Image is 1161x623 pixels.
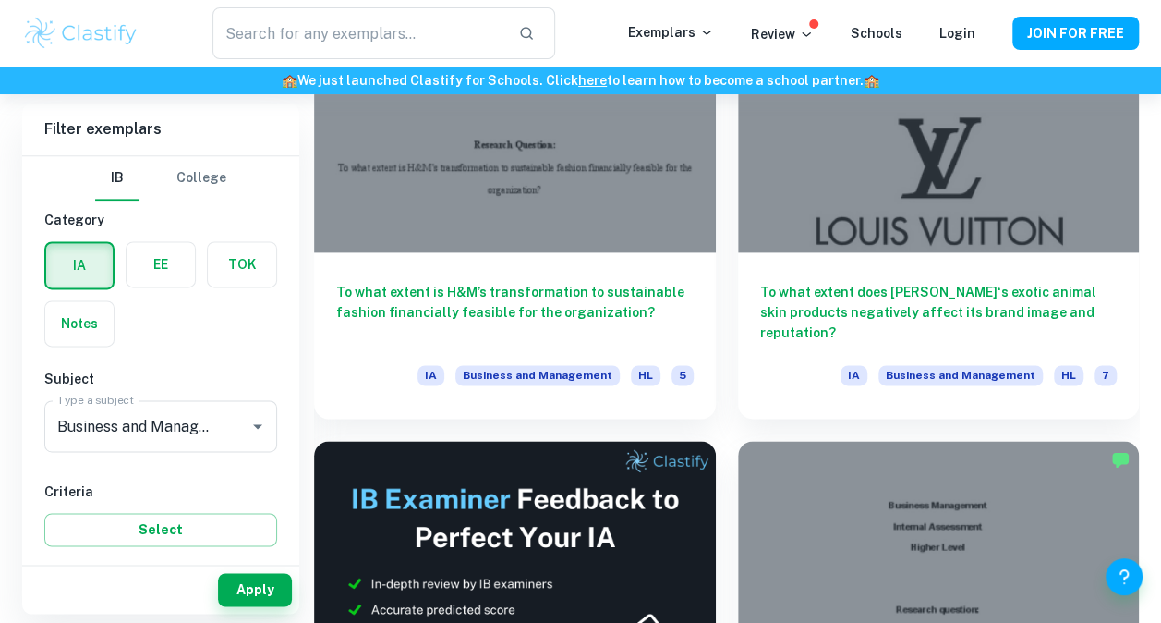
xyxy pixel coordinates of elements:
h6: Category [44,210,277,230]
button: Notes [45,301,114,346]
span: 🏫 [864,73,879,88]
span: HL [1054,365,1083,385]
img: Marked [1111,450,1130,469]
h6: We just launched Clastify for Schools. Click to learn how to become a school partner. [4,70,1157,91]
span: Business and Management [878,365,1043,385]
span: Business and Management [455,365,620,385]
a: here [578,73,607,88]
button: EE [127,242,195,287]
span: IA [417,365,444,385]
span: 🏫 [282,73,297,88]
span: HL [631,365,660,385]
button: Select [44,513,277,546]
div: Filter type choice [95,156,226,201]
button: College [176,156,226,201]
h6: Filter exemplars [22,104,299,155]
span: 7 [1094,365,1117,385]
a: Login [939,26,975,41]
button: TOK [208,242,276,287]
span: 5 [671,365,694,385]
button: JOIN FOR FREE [1012,17,1139,50]
button: Help and Feedback [1106,558,1143,595]
button: IB [95,156,139,201]
h6: To what extent is H&M’s transformation to sustainable fashion financially feasible for the organi... [336,282,694,343]
a: Schools [851,26,902,41]
h6: Subject [44,369,277,389]
img: Clastify logo [22,15,139,52]
p: Exemplars [628,22,714,43]
h6: To what extent does [PERSON_NAME]‘s exotic animal skin products negatively affect its brand image... [760,282,1118,343]
p: Review [751,24,814,44]
button: IA [46,243,113,287]
button: Apply [218,573,292,606]
label: Type a subject [57,392,134,408]
h6: Criteria [44,482,277,502]
button: Open [245,413,271,439]
input: Search for any exemplars... [212,7,502,59]
span: IA [841,365,867,385]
